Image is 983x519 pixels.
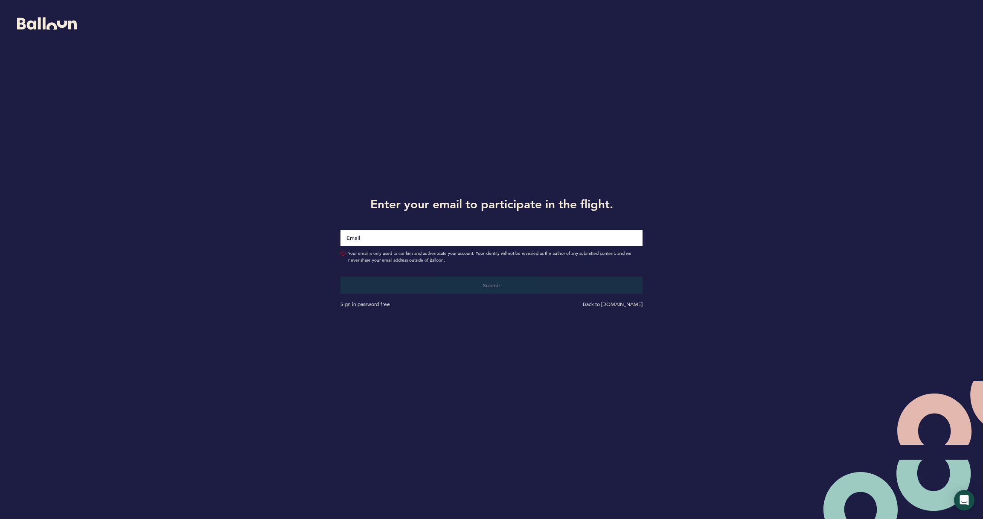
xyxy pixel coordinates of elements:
[340,230,643,246] input: Email
[483,282,500,289] span: Submit
[334,195,649,213] h1: Enter your email to participate in the flight.
[340,277,643,294] button: Submit
[954,490,974,510] div: Open Intercom Messenger
[583,301,643,307] a: Back to [DOMAIN_NAME]
[348,250,643,264] span: Your email is only used to confirm and authenticate your account. Your identity will not be revea...
[340,301,390,307] a: Sign in password-free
